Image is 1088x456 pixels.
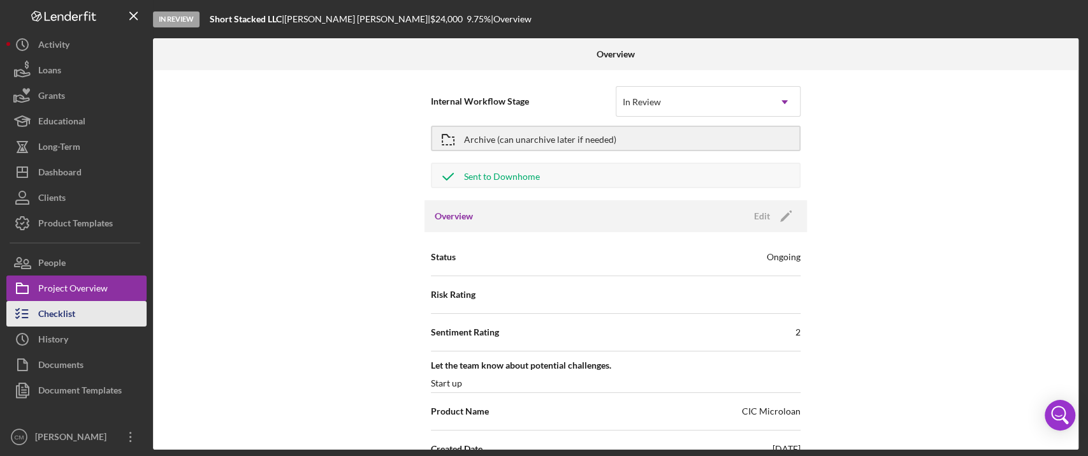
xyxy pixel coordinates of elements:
div: Long-Term [38,134,80,163]
span: Risk Rating [431,288,475,301]
span: $24,000 [430,13,463,24]
button: History [6,327,147,352]
div: Project Overview [38,276,108,304]
div: | Overview [491,14,532,24]
button: Document Templates [6,378,147,403]
div: Ongoing [767,251,801,263]
div: Product Templates [38,210,113,239]
div: Activity [38,32,69,61]
div: | [210,14,284,24]
div: Loans [38,57,61,86]
b: Short Stacked LLC [210,13,282,24]
div: Checklist [38,301,75,330]
div: Edit [754,207,770,226]
div: People [38,250,66,279]
div: 2 [795,326,801,339]
div: Educational [38,108,85,137]
text: CM [15,434,24,441]
button: Loans [6,57,147,83]
div: In Review [623,97,661,107]
button: Activity [6,32,147,57]
button: Archive (can unarchive later if needed) [431,126,801,151]
button: People [6,250,147,276]
span: Internal Workflow Stage [431,95,616,108]
button: Long-Term [6,134,147,159]
button: Product Templates [6,210,147,236]
button: Checklist [6,301,147,327]
div: [DATE] [772,443,801,455]
button: Grants [6,83,147,108]
span: Product Name [431,405,489,418]
div: Grants [38,83,65,112]
div: Document Templates [38,378,122,406]
div: Clients [38,185,66,214]
div: In Review [153,11,199,27]
div: 9.75 % [467,14,491,24]
h3: Overview [435,210,473,223]
button: Edit [746,207,797,226]
button: Sent to Downhome [431,163,801,188]
button: Project Overview [6,276,147,301]
span: Created Date [431,443,482,455]
div: History [38,327,68,355]
div: CIC Microloan [742,405,801,418]
div: [PERSON_NAME] [PERSON_NAME] | [284,14,430,24]
span: Sentiment Rating [431,326,499,339]
span: Let the team know about potential challenges. [431,359,801,372]
button: Documents [6,352,147,378]
div: Open Intercom Messenger [1045,400,1075,430]
div: Sent to Downhome [464,164,540,187]
button: CM[PERSON_NAME] [6,424,147,450]
button: Clients [6,185,147,210]
span: Status [431,251,456,263]
div: Archive (can unarchive later if needed) [464,127,616,150]
button: Educational [6,108,147,134]
b: Overview [597,49,635,59]
div: Start up [431,377,462,390]
div: [PERSON_NAME] [32,424,115,453]
div: Documents [38,352,83,381]
div: Dashboard [38,159,82,188]
button: Dashboard [6,159,147,185]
